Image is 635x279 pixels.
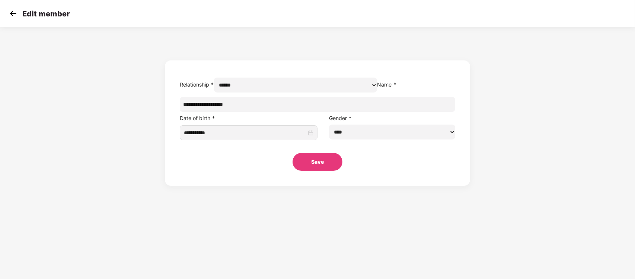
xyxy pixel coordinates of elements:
[293,153,342,171] button: Save
[180,81,214,88] label: Relationship *
[7,8,19,19] img: svg+xml;base64,PHN2ZyB4bWxucz0iaHR0cDovL3d3dy53My5vcmcvMjAwMC9zdmciIHdpZHRoPSIzMCIgaGVpZ2h0PSIzMC...
[377,81,396,88] label: Name *
[329,115,352,121] label: Gender *
[22,9,70,18] p: Edit member
[180,115,215,121] label: Date of birth *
